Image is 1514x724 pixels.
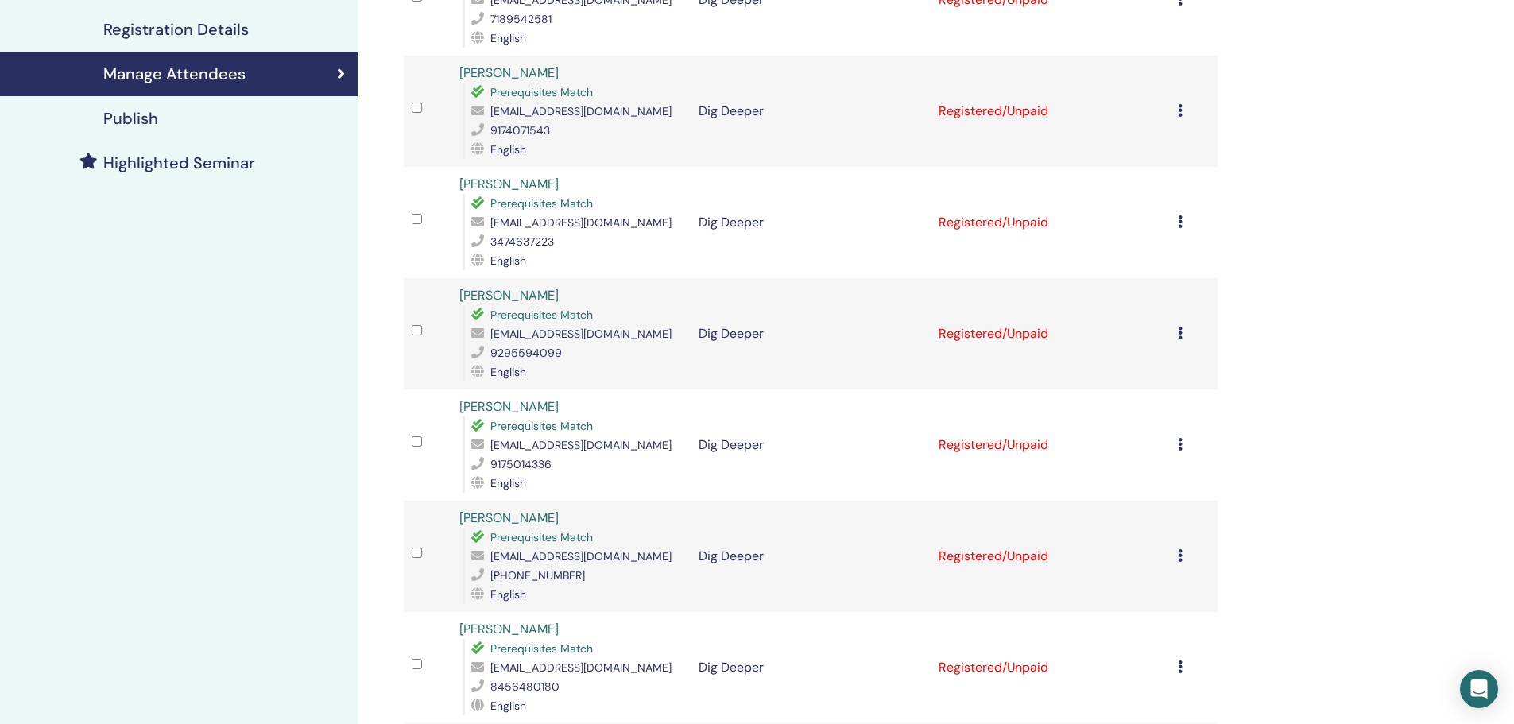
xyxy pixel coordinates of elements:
[490,699,526,713] span: English
[459,509,559,526] a: [PERSON_NAME]
[459,287,559,304] a: [PERSON_NAME]
[490,641,593,656] span: Prerequisites Match
[490,438,672,452] span: [EMAIL_ADDRESS][DOMAIN_NAME]
[490,31,526,45] span: English
[490,308,593,322] span: Prerequisites Match
[691,389,930,501] td: Dig Deeper
[490,365,526,379] span: English
[490,679,560,694] span: 8456480180
[1460,670,1498,708] div: Open Intercom Messenger
[490,549,672,563] span: [EMAIL_ADDRESS][DOMAIN_NAME]
[490,530,593,544] span: Prerequisites Match
[490,457,552,471] span: 9175014336
[103,109,158,128] h4: Publish
[490,142,526,157] span: English
[691,56,930,167] td: Dig Deeper
[490,660,672,675] span: [EMAIL_ADDRESS][DOMAIN_NAME]
[459,398,559,415] a: [PERSON_NAME]
[103,153,255,172] h4: Highlighted Seminar
[490,215,672,230] span: [EMAIL_ADDRESS][DOMAIN_NAME]
[490,587,526,602] span: English
[490,12,552,26] span: 7189542581
[691,612,930,723] td: Dig Deeper
[490,346,562,360] span: 9295594099
[691,278,930,389] td: Dig Deeper
[103,64,246,83] h4: Manage Attendees
[691,501,930,612] td: Dig Deeper
[459,176,559,192] a: [PERSON_NAME]
[490,476,526,490] span: English
[490,234,554,249] span: 3474637223
[490,123,550,137] span: 9174071543
[459,621,559,637] a: [PERSON_NAME]
[103,20,249,39] h4: Registration Details
[490,85,593,99] span: Prerequisites Match
[459,64,559,81] a: [PERSON_NAME]
[691,167,930,278] td: Dig Deeper
[490,327,672,341] span: [EMAIL_ADDRESS][DOMAIN_NAME]
[490,419,593,433] span: Prerequisites Match
[490,196,593,211] span: Prerequisites Match
[490,254,526,268] span: English
[490,568,585,583] span: [PHONE_NUMBER]
[490,104,672,118] span: [EMAIL_ADDRESS][DOMAIN_NAME]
